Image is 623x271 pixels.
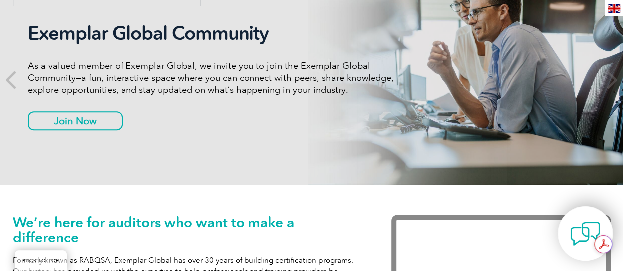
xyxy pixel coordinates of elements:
[15,250,67,271] a: BACK TO TOP
[28,111,123,130] a: Join Now
[28,60,401,96] p: As a valued member of Exemplar Global, we invite you to join the Exemplar Global Community—a fun,...
[570,219,600,249] img: contact-chat.png
[608,4,620,13] img: en
[28,22,401,45] h2: Exemplar Global Community
[13,215,362,245] h1: We’re here for auditors who want to make a difference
